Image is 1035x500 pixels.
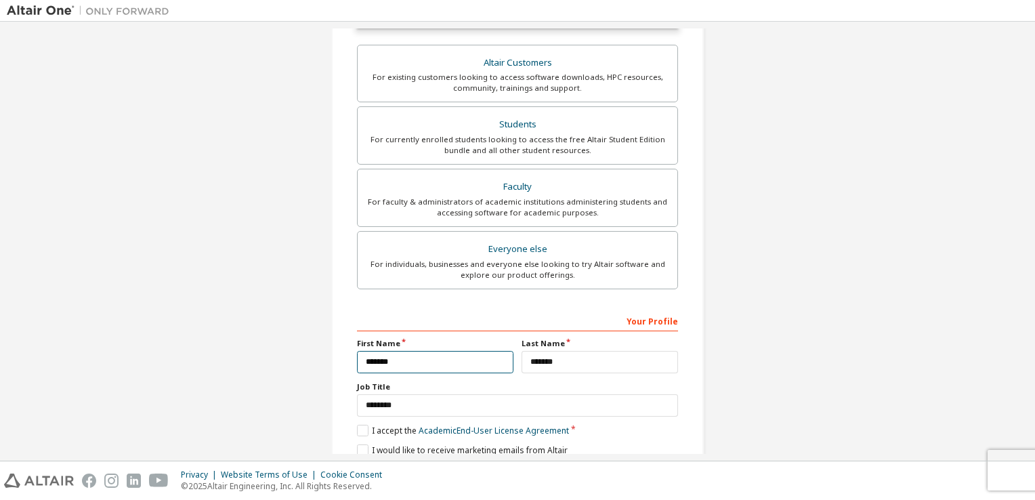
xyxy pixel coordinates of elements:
div: Altair Customers [366,54,669,72]
img: facebook.svg [82,474,96,488]
div: Students [366,115,669,134]
div: For faculty & administrators of academic institutions administering students and accessing softwa... [366,196,669,218]
div: Privacy [181,470,221,480]
img: linkedin.svg [127,474,141,488]
div: Cookie Consent [320,470,390,480]
img: youtube.svg [149,474,169,488]
div: Website Terms of Use [221,470,320,480]
img: altair_logo.svg [4,474,74,488]
a: Academic End-User License Agreement [419,425,569,436]
div: For existing customers looking to access software downloads, HPC resources, community, trainings ... [366,72,669,93]
label: I would like to receive marketing emails from Altair [357,444,568,456]
div: For individuals, businesses and everyone else looking to try Altair software and explore our prod... [366,259,669,280]
div: For currently enrolled students looking to access the free Altair Student Edition bundle and all ... [366,134,669,156]
label: Last Name [522,338,678,349]
div: Your Profile [357,310,678,331]
div: Faculty [366,178,669,196]
label: I accept the [357,425,569,436]
label: Job Title [357,381,678,392]
p: © 2025 Altair Engineering, Inc. All Rights Reserved. [181,480,390,492]
div: Everyone else [366,240,669,259]
img: instagram.svg [104,474,119,488]
img: Altair One [7,4,176,18]
label: First Name [357,338,513,349]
